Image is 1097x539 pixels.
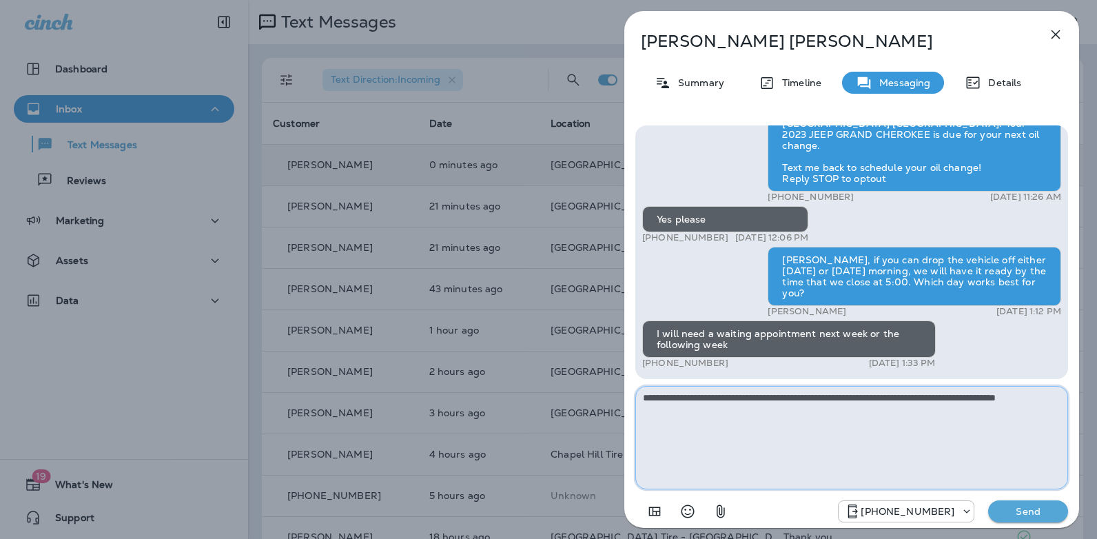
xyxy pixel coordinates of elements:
[861,506,954,517] p: [PHONE_NUMBER]
[641,32,1017,51] p: [PERSON_NAME] [PERSON_NAME]
[642,358,728,369] p: [PHONE_NUMBER]
[641,498,668,525] button: Add in a premade template
[642,206,808,232] div: Yes please
[999,505,1057,518] p: Send
[872,77,930,88] p: Messaging
[775,77,821,88] p: Timeline
[735,232,808,243] p: [DATE] 12:06 PM
[768,306,846,317] p: [PERSON_NAME]
[988,500,1068,522] button: Send
[642,321,936,358] div: I will need a waiting appointment next week or the following week
[839,503,974,520] div: +1 (984) 409-9300
[768,247,1061,306] div: [PERSON_NAME], if you can drop the vehicle off either [DATE] or [DATE] morning, we will have it r...
[768,99,1061,192] div: Hi [PERSON_NAME], this is [PERSON_NAME] from [GEOGRAPHIC_DATA] [GEOGRAPHIC_DATA]. Your 2023 JEEP ...
[996,306,1061,317] p: [DATE] 1:12 PM
[981,77,1021,88] p: Details
[869,358,936,369] p: [DATE] 1:33 PM
[990,192,1061,203] p: [DATE] 11:26 AM
[642,232,728,243] p: [PHONE_NUMBER]
[768,192,854,203] p: [PHONE_NUMBER]
[671,77,724,88] p: Summary
[674,498,701,525] button: Select an emoji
